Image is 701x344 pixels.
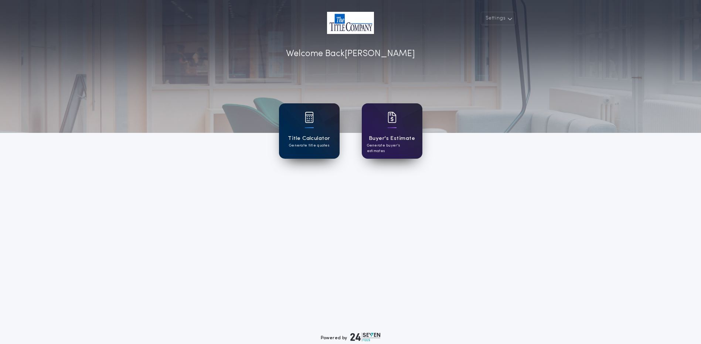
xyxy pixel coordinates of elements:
[288,134,330,143] h1: Title Calculator
[369,134,415,143] h1: Buyer's Estimate
[367,143,417,154] p: Generate buyer's estimates
[327,12,374,34] img: account-logo
[362,103,422,159] a: card iconBuyer's EstimateGenerate buyer's estimates
[388,112,397,123] img: card icon
[321,333,381,341] div: Powered by
[305,112,314,123] img: card icon
[350,333,381,341] img: logo
[279,103,340,159] a: card iconTitle CalculatorGenerate title quotes
[481,12,515,25] button: Settings
[286,47,415,61] p: Welcome Back [PERSON_NAME]
[289,143,329,148] p: Generate title quotes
